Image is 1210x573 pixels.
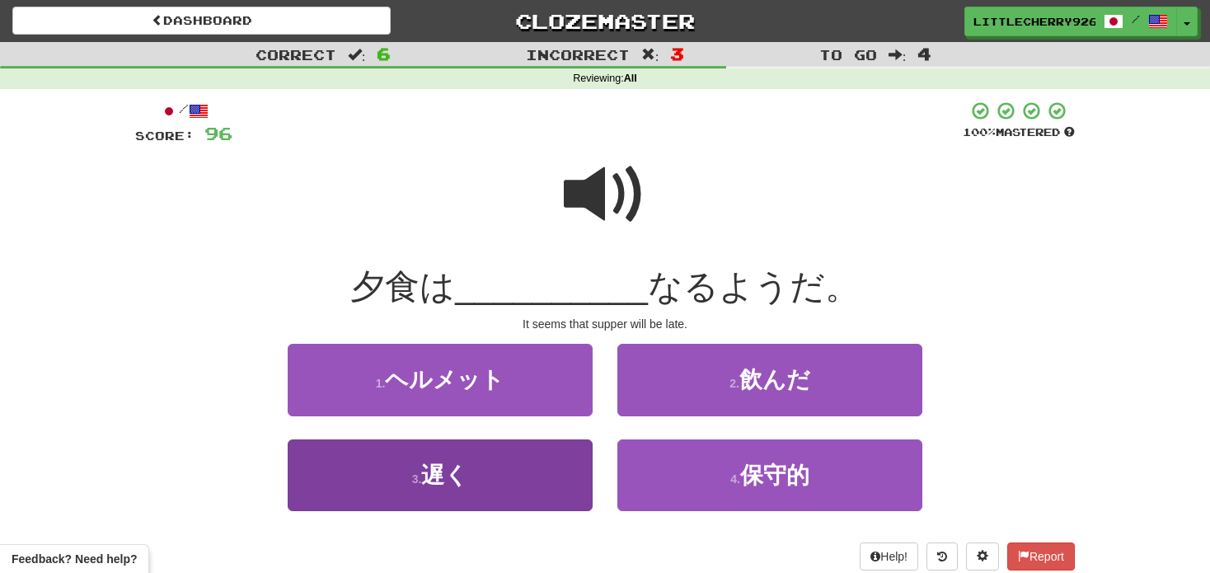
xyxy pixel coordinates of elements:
[421,463,468,488] span: 遅く
[973,14,1095,29] span: LittleCherry9267
[963,125,1075,140] div: Mastered
[412,472,422,486] small: 3 .
[348,48,366,62] span: :
[917,44,931,63] span: 4
[819,46,877,63] span: To go
[376,377,386,390] small: 1 .
[12,551,137,567] span: Open feedback widget
[135,129,195,143] span: Score:
[729,377,739,390] small: 2 .
[377,44,391,63] span: 6
[670,44,684,63] span: 3
[617,344,922,416] button: 2.飲んだ
[135,316,1075,332] div: It seems that supper will be late.
[1132,13,1140,25] span: /
[648,267,860,306] span: なるようだ。
[926,542,958,571] button: Round history (alt+y)
[385,367,504,392] span: ヘルメット
[204,123,232,143] span: 96
[350,267,455,306] span: 夕食は
[963,125,996,139] span: 100 %
[641,48,659,62] span: :
[455,267,648,306] span: __________
[624,73,637,84] strong: All
[526,46,630,63] span: Incorrect
[12,7,391,35] a: Dashboard
[415,7,794,35] a: Clozemaster
[860,542,918,571] button: Help!
[739,367,810,392] span: 飲んだ
[288,344,593,416] button: 1.ヘルメット
[135,101,232,121] div: /
[889,48,907,62] span: :
[740,463,809,488] span: 保守的
[256,46,336,63] span: Correct
[730,472,740,486] small: 4 .
[964,7,1177,36] a: LittleCherry9267 /
[288,439,593,511] button: 3.遅く
[1007,542,1075,571] button: Report
[617,439,922,511] button: 4.保守的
